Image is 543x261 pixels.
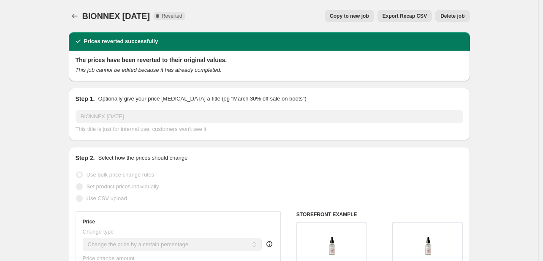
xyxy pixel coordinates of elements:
[411,227,445,261] img: Packshots-2023-12-15T162615.136_80x.png
[315,227,348,261] img: Packshots-2023-12-15T162615.136_80x.png
[435,10,470,22] button: Delete job
[377,10,432,22] button: Export Recap CSV
[76,56,463,64] h2: The prices have been reverted to their original values.
[87,171,154,178] span: Use bulk price change rules
[76,67,222,73] i: This job cannot be edited because it has already completed.
[325,10,374,22] button: Copy to new job
[98,154,187,162] p: Select how the prices should change
[87,195,127,201] span: Use CSV upload
[330,13,369,19] span: Copy to new job
[76,95,95,103] h2: Step 1.
[87,183,159,190] span: Set product prices individually
[265,240,274,248] div: help
[76,126,206,132] span: This title is just for internal use, customers won't see it
[98,95,306,103] p: Optionally give your price [MEDICAL_DATA] a title (eg "March 30% off sale on boots")
[83,218,95,225] h3: Price
[383,13,427,19] span: Export Recap CSV
[440,13,464,19] span: Delete job
[69,10,81,22] button: Price change jobs
[76,154,95,162] h2: Step 2.
[83,228,114,235] span: Change type
[82,11,150,21] span: BIONNEX [DATE]
[296,211,463,218] h6: STOREFRONT EXAMPLE
[84,37,158,46] h2: Prices reverted successfully
[162,13,182,19] span: Reverted
[76,110,463,123] input: 30% off holiday sale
